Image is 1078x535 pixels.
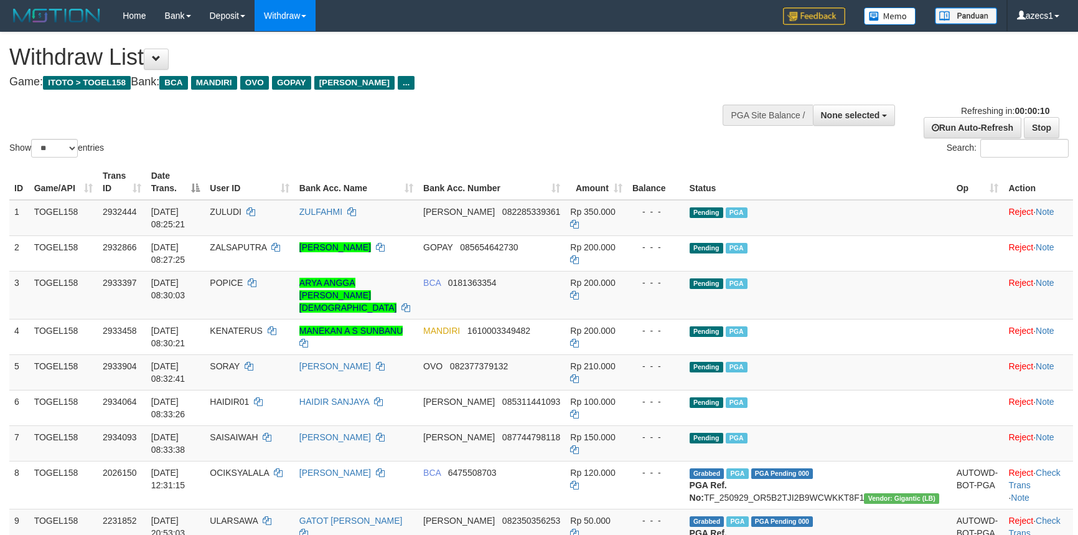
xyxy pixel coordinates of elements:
label: Search: [947,139,1069,158]
span: Pending [690,397,723,408]
span: Marked by azecs1 [726,397,748,408]
a: Note [1036,361,1054,371]
span: 2026150 [103,468,137,478]
td: 8 [9,461,29,509]
div: - - - [632,277,680,289]
select: Showentries [31,139,78,158]
td: TOGEL158 [29,319,98,354]
th: Op: activate to sort column ascending [952,164,1004,200]
span: [DATE] 08:25:21 [151,207,185,229]
span: Rp 100.000 [570,397,615,407]
td: TF_250929_OR5B2TJI2B9WCWKKT8F1 [685,461,952,509]
a: Note [1011,493,1029,503]
th: Action [1003,164,1073,200]
span: Grabbed [690,468,724,479]
div: - - - [632,324,680,337]
td: AUTOWD-BOT-PGA [952,461,1004,509]
div: - - - [632,241,680,253]
span: [DATE] 08:27:25 [151,242,185,265]
strong: 00:00:10 [1015,106,1049,116]
a: Check Trans [1008,468,1060,490]
span: Marked by azecs1 [726,278,748,289]
td: 7 [9,425,29,461]
span: SAISAIWAH [210,432,258,442]
span: Copy 6475508703 to clipboard [448,468,497,478]
td: · [1003,354,1073,390]
td: · [1003,271,1073,319]
span: [PERSON_NAME] [423,516,495,526]
span: Copy 085654642730 to clipboard [460,242,518,252]
a: Note [1036,397,1054,407]
span: Rp 200.000 [570,242,615,252]
a: [PERSON_NAME] [299,432,371,442]
th: Balance [627,164,685,200]
a: [PERSON_NAME] [299,361,371,371]
a: Reject [1008,468,1033,478]
span: ZULUDI [210,207,241,217]
div: PGA Site Balance / [723,105,812,126]
span: GOPAY [423,242,452,252]
span: 2932444 [103,207,137,217]
div: - - - [632,514,680,527]
span: ... [398,76,415,90]
span: Rp 200.000 [570,326,615,336]
span: Refreshing in: [961,106,1049,116]
span: BCA [423,468,441,478]
span: Rp 150.000 [570,432,615,442]
span: [PERSON_NAME] [423,397,495,407]
span: Vendor URL: https://dashboard.q2checkout.com/secure [864,493,939,504]
span: SORAY [210,361,240,371]
span: OVO [423,361,443,371]
span: 2933458 [103,326,137,336]
td: TOGEL158 [29,235,98,271]
a: GATOT [PERSON_NAME] [299,516,403,526]
span: Rp 120.000 [570,468,615,478]
th: Status [685,164,952,200]
span: Copy 082377379132 to clipboard [450,361,508,371]
a: Note [1036,432,1054,442]
td: TOGEL158 [29,390,98,425]
span: Copy 0181363354 to clipboard [448,278,497,288]
th: Game/API: activate to sort column ascending [29,164,98,200]
a: Reject [1008,278,1033,288]
span: KENATERUS [210,326,263,336]
a: [PERSON_NAME] [299,242,371,252]
th: Amount: activate to sort column ascending [565,164,627,200]
div: - - - [632,466,680,479]
span: Pending [690,243,723,253]
th: Bank Acc. Name: activate to sort column ascending [294,164,418,200]
td: TOGEL158 [29,425,98,461]
td: · [1003,319,1073,354]
th: User ID: activate to sort column ascending [205,164,294,200]
span: [DATE] 08:33:26 [151,397,185,419]
a: Reject [1008,432,1033,442]
a: Reject [1008,326,1033,336]
div: - - - [632,431,680,443]
a: MANEKAN A S SUNBANU [299,326,403,336]
span: Marked by azecs1 [726,243,748,253]
span: PGA Pending [751,516,813,527]
span: Marked by azecs1 [726,516,748,527]
span: Pending [690,362,723,372]
span: 2933397 [103,278,137,288]
td: 5 [9,354,29,390]
span: 2933904 [103,361,137,371]
span: 2934093 [103,432,137,442]
td: TOGEL158 [29,271,98,319]
span: Rp 50.000 [570,516,611,526]
span: Marked by azecs1 [726,468,748,479]
span: None selected [821,110,880,120]
span: Marked by azecs1 [726,433,748,443]
span: [DATE] 12:31:15 [151,468,185,490]
a: Note [1036,278,1054,288]
span: MANDIRI [191,76,237,90]
span: [DATE] 08:30:03 [151,278,185,300]
span: 2932866 [103,242,137,252]
a: Note [1036,242,1054,252]
b: PGA Ref. No: [690,480,727,503]
span: Copy 085311441093 to clipboard [502,397,560,407]
td: 1 [9,200,29,236]
button: None selected [813,105,896,126]
span: Rp 350.000 [570,207,615,217]
span: HAIDIR01 [210,397,249,407]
